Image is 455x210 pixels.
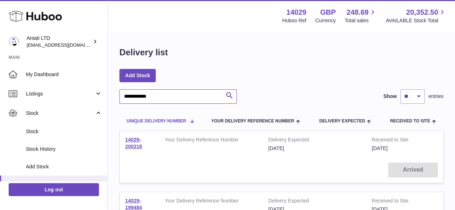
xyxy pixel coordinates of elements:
span: Your Delivery Reference Number [211,119,294,123]
span: Delivery Expected [319,119,365,123]
span: Add Stock [26,163,102,170]
label: Show [383,93,397,100]
a: 20,352.50 AVAILABLE Stock Total [386,8,446,24]
span: Stock History [26,146,102,153]
span: 248.69 [346,8,368,17]
div: Currency [315,17,336,24]
img: internalAdmin-14029@internal.huboo.com [9,36,19,47]
span: AVAILABLE Stock Total [386,17,446,24]
span: [DATE] [372,145,387,151]
span: [EMAIL_ADDRESS][DOMAIN_NAME] [27,42,106,48]
h1: Delivery list [119,47,168,58]
div: Huboo Ref [282,17,306,24]
a: 14029-200218 [125,137,142,149]
span: Received to Site [390,119,430,123]
strong: 14029 [286,8,306,17]
strong: Your Delivery Reference Number [165,197,258,206]
span: Delivery History [26,181,102,188]
a: Log out [9,183,99,196]
span: Unique Delivery Number [127,119,186,123]
div: [DATE] [268,145,361,152]
a: 248.69 Total sales [345,8,377,24]
strong: Delivery Expected [268,136,361,145]
a: Add Stock [119,69,156,82]
span: Stock [26,110,95,117]
span: Stock [26,128,102,135]
span: Total sales [345,17,377,24]
span: Listings [26,90,95,97]
div: Antati LTD [27,35,91,48]
strong: GBP [320,8,336,17]
span: 20,352.50 [406,8,438,17]
strong: Received to Site [372,197,419,206]
span: My Dashboard [26,71,102,78]
strong: Received to Site [372,136,419,145]
span: entries [428,93,443,100]
strong: Delivery Expected [268,197,361,206]
strong: Your Delivery Reference Number [165,136,258,145]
